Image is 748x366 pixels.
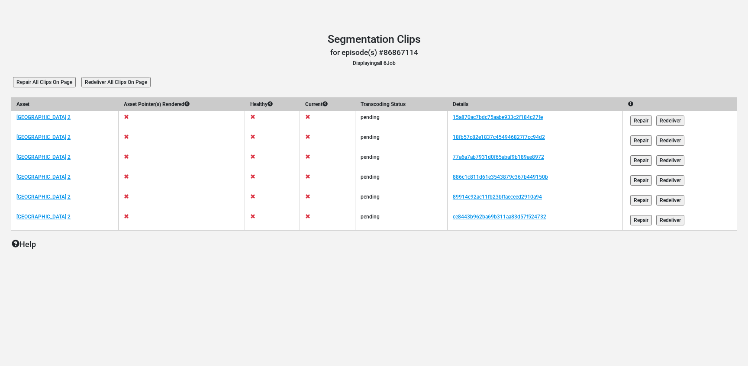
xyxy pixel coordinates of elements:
input: Repair [630,135,652,146]
input: Repair [630,215,652,225]
h3: for episode(s) #86867114 [11,48,737,57]
input: Redeliver [656,116,684,126]
a: 77a6a7ab7931d0f65abaf9b189ae8972 [453,154,544,160]
h1: Segmentation Clips [11,33,737,46]
b: all 6 [377,60,387,66]
p: Help [12,238,737,250]
header: Displaying Job [11,33,737,67]
th: Details [447,98,622,111]
input: Repair [630,195,652,205]
th: Current [300,98,355,111]
a: [GEOGRAPHIC_DATA] 2 [16,194,71,200]
input: Redeliver [656,135,684,146]
th: Asset Pointer(s) Rendered [118,98,245,111]
a: ce8443b962ba69b311aa83d57f524732 [453,214,546,220]
input: Repair All Clips On Page [13,77,76,87]
a: 886c1c811d61e3543879c367b449150b [453,174,548,180]
input: Repair [630,116,652,126]
td: pending [355,151,447,170]
td: pending [355,131,447,151]
a: [GEOGRAPHIC_DATA] 2 [16,134,71,140]
a: 15a870ac7bdc75aabe933c2f184c27fe [453,114,543,120]
input: Redeliver All Clips On Page [81,77,151,87]
th: Transcoding Status [355,98,447,111]
a: [GEOGRAPHIC_DATA] 2 [16,114,71,120]
input: Redeliver [656,195,684,205]
td: pending [355,111,447,131]
a: [GEOGRAPHIC_DATA] 2 [16,154,71,160]
td: pending [355,190,447,210]
td: pending [355,210,447,231]
input: Redeliver [656,155,684,166]
a: 18fb57c82e1837c454946827f7cc94d2 [453,134,545,140]
a: [GEOGRAPHIC_DATA] 2 [16,174,71,180]
input: Repair [630,155,652,166]
input: Redeliver [656,175,684,186]
th: Asset [11,98,119,111]
input: Redeliver [656,215,684,225]
input: Repair [630,175,652,186]
a: [GEOGRAPHIC_DATA] 2 [16,214,71,220]
td: pending [355,170,447,190]
a: 89914c92ac11fb23bffaeceed2910a94 [453,194,542,200]
th: Healthy [245,98,300,111]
